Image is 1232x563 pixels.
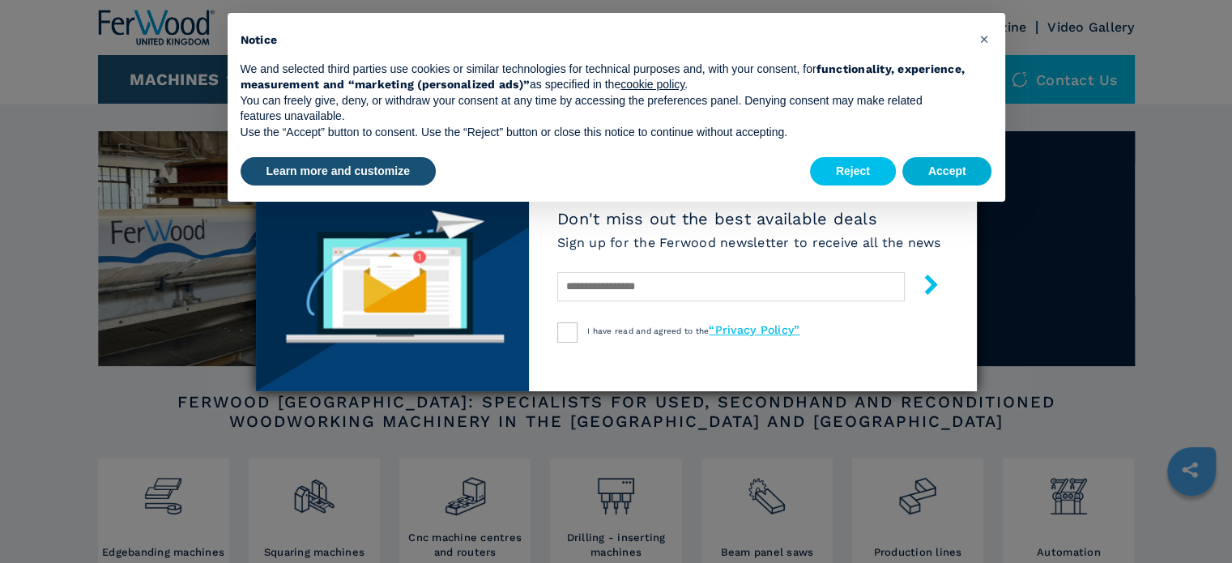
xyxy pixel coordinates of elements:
button: Close this notice [971,26,997,52]
p: You can freely give, deny, or withdraw your consent at any time by accessing the preferences pane... [241,93,966,125]
img: Newsletter image [256,173,530,391]
p: Use the “Accept” button to consent. Use the “Reject” button or close this notice to continue with... [241,125,966,141]
a: “Privacy Policy” [709,323,799,336]
span: × [978,29,988,49]
a: cookie policy [620,78,684,91]
h6: Sign up for the Ferwood newsletter to receive all the news [557,233,941,252]
button: Accept [902,157,992,186]
button: Reject [810,157,896,186]
h2: Notice [241,32,966,49]
button: Learn more and customize [241,157,436,186]
p: We and selected third parties use cookies or similar technologies for technical purposes and, wit... [241,62,966,93]
span: I have read and agreed to the [587,326,799,335]
button: submit-button [905,268,941,306]
span: Don't miss out the best available deals [557,209,941,228]
strong: functionality, experience, measurement and “marketing (personalized ads)” [241,62,966,92]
